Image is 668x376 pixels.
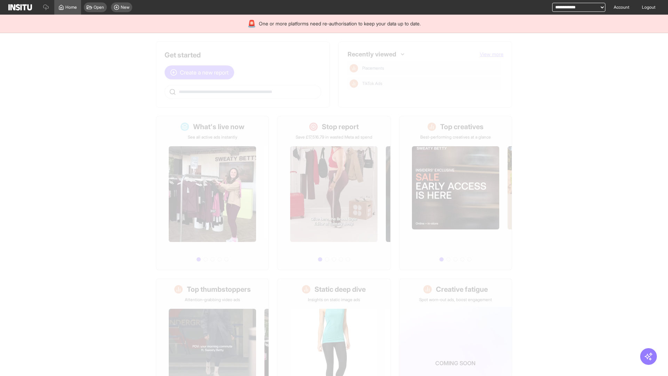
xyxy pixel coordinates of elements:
span: Home [65,5,77,10]
span: Open [94,5,104,10]
img: Logo [8,4,32,10]
span: One or more platforms need re-authorisation to keep your data up to date. [259,20,421,27]
span: New [121,5,129,10]
div: 🚨 [247,19,256,29]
